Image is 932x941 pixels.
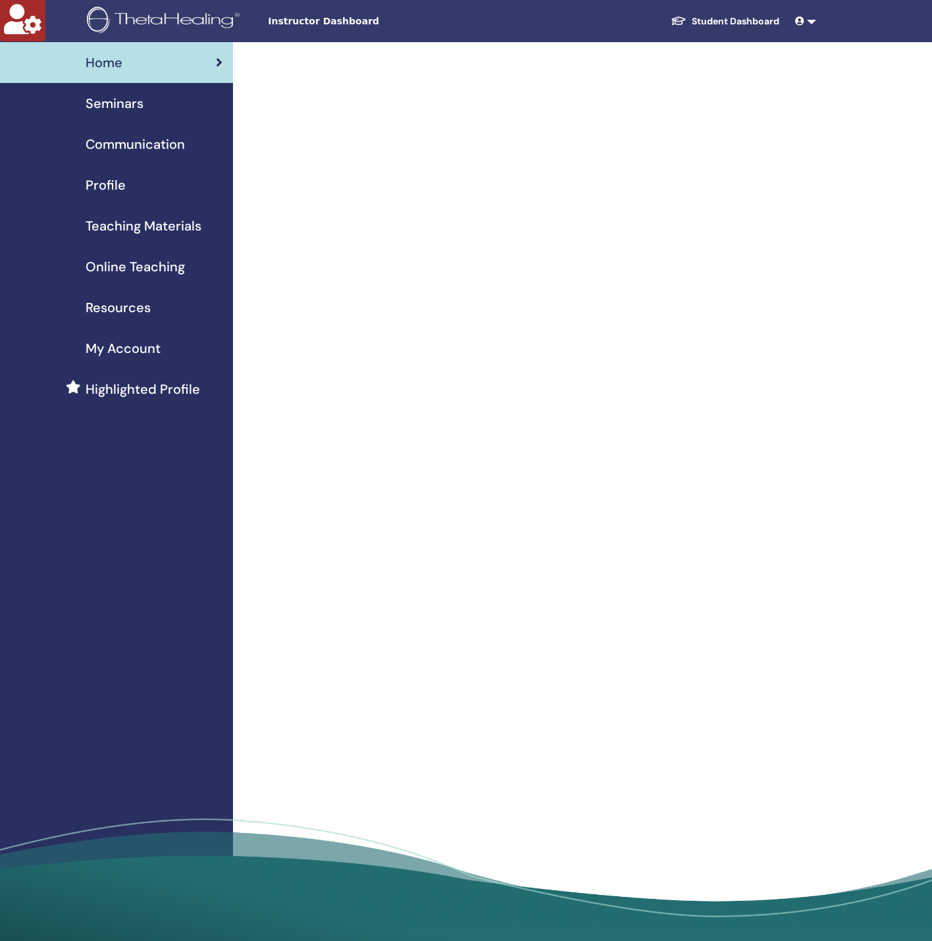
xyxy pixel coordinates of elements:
span: Resources [86,298,151,317]
span: Profile [86,175,126,195]
span: Online Teaching [86,257,185,277]
span: Instructor Dashboard [268,14,465,28]
span: Communication [86,134,185,154]
span: Teaching Materials [86,216,201,236]
img: logo.png [87,7,244,36]
span: My Account [86,338,161,358]
img: graduation-cap-white.svg [671,15,686,26]
span: Seminars [86,94,143,113]
span: Home [86,53,122,72]
a: Student Dashboard [660,9,790,34]
span: Highlighted Profile [86,379,200,399]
